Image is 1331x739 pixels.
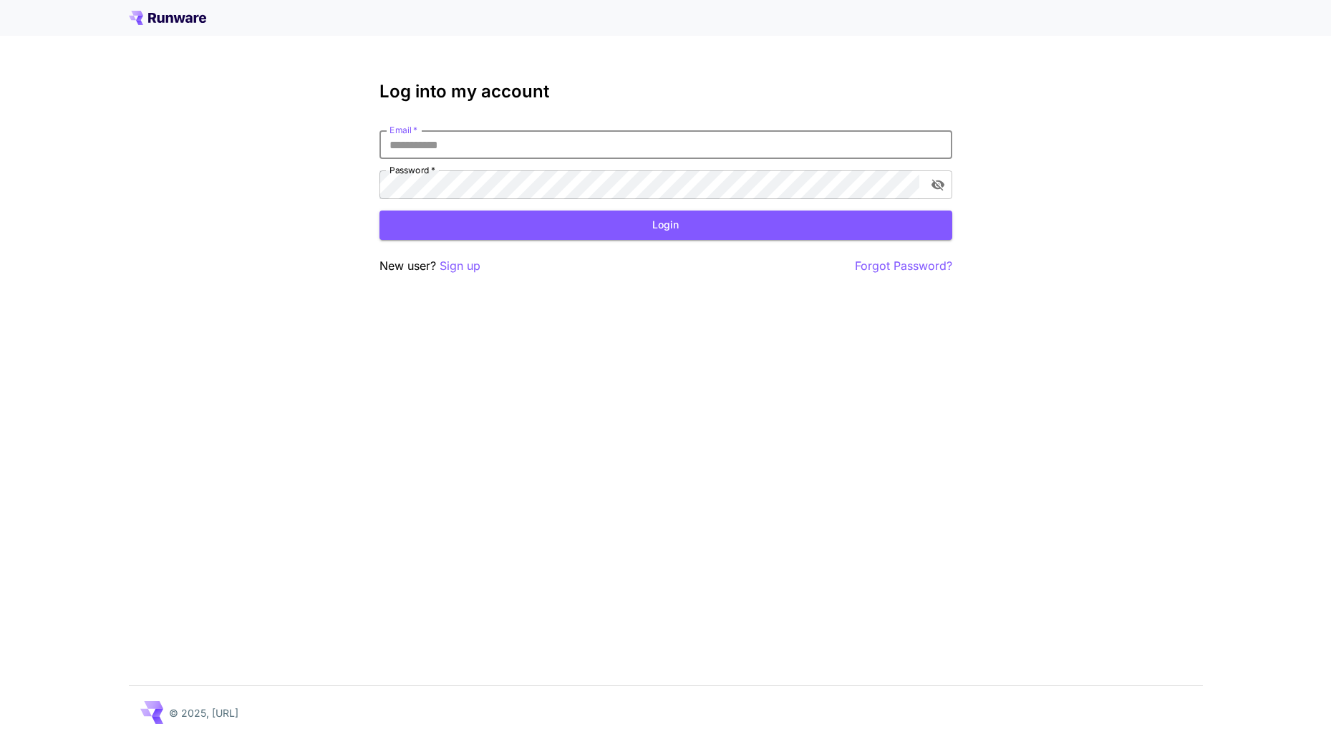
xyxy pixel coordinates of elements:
[855,257,952,275] button: Forgot Password?
[389,124,417,136] label: Email
[169,705,238,720] p: © 2025, [URL]
[440,257,480,275] button: Sign up
[379,257,480,275] p: New user?
[925,172,951,198] button: toggle password visibility
[379,82,952,102] h3: Log into my account
[389,164,435,176] label: Password
[379,211,952,240] button: Login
